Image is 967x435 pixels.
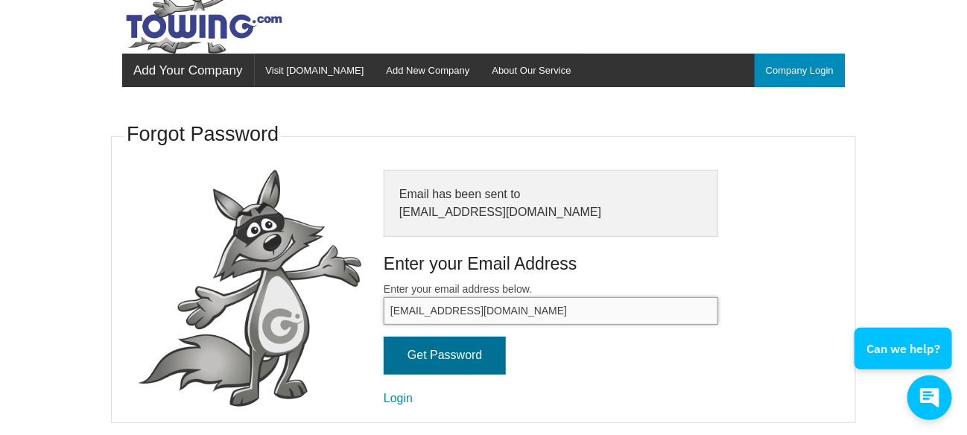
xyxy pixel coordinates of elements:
[375,54,481,87] a: Add New Company
[384,170,718,237] div: Email has been sent to [EMAIL_ADDRESS][DOMAIN_NAME]
[255,54,375,87] a: Visit [DOMAIN_NAME]
[384,252,718,276] h4: Enter your Email Address
[384,337,506,375] input: Get Password
[122,54,254,87] a: Add Your Company
[843,287,967,435] iframe: Conversations
[481,54,582,87] a: About Our Service
[755,54,845,87] a: Company Login
[127,121,279,149] h3: Forgot Password
[138,170,361,407] img: fox-Presenting.png
[384,392,413,404] a: Login
[384,297,718,325] input: Enter your email address below.
[384,282,718,325] label: Enter your email address below.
